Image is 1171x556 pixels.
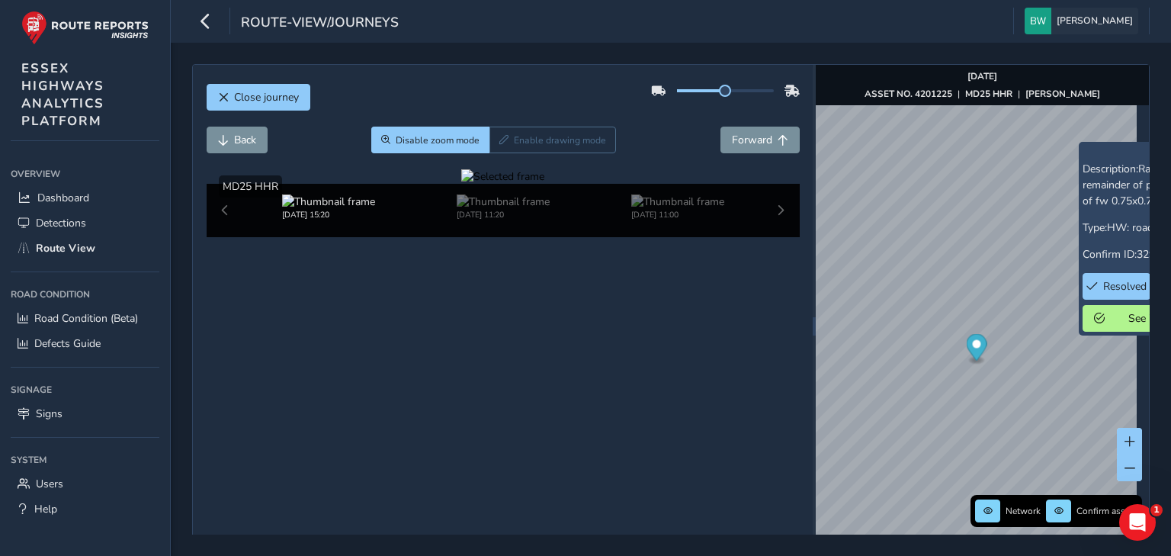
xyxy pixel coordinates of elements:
[21,59,104,130] span: ESSEX HIGHWAYS ANALYTICS PLATFORM
[11,401,159,426] a: Signs
[967,70,997,82] strong: [DATE]
[967,334,987,365] div: Map marker
[631,209,724,220] div: [DATE] 11:00
[207,127,268,153] button: Back
[11,378,159,401] div: Signage
[1025,8,1051,34] img: diamond-layout
[241,13,399,34] span: route-view/journeys
[732,133,772,147] span: Forward
[11,497,159,522] a: Help
[34,336,101,351] span: Defects Guide
[1057,8,1133,34] span: [PERSON_NAME]
[865,88,952,100] strong: ASSET NO. 4201225
[282,194,375,209] img: Thumbnail frame
[34,311,138,326] span: Road Condition (Beta)
[37,191,89,205] span: Dashboard
[631,194,724,209] img: Thumbnail frame
[1025,88,1100,100] strong: [PERSON_NAME]
[234,133,256,147] span: Back
[234,90,299,104] span: Close journey
[1025,8,1138,34] button: [PERSON_NAME]
[865,88,1100,100] div: | |
[11,283,159,306] div: Road Condition
[1006,505,1041,517] span: Network
[965,88,1012,100] strong: MD25 HHR
[11,471,159,497] a: Users
[36,477,63,491] span: Users
[36,241,95,256] span: Route View
[282,209,375,220] div: [DATE] 15:20
[11,211,159,236] a: Detections
[457,209,550,220] div: [DATE] 11:20
[223,179,278,194] span: MD25 HHR
[11,331,159,356] a: Defects Guide
[36,407,63,421] span: Signs
[1083,273,1150,300] button: Resolved
[1103,279,1147,294] span: Resolved
[11,448,159,471] div: System
[1076,505,1137,517] span: Confirm assets
[720,127,800,153] button: Forward
[207,84,310,111] button: Close journey
[1119,504,1156,541] iframe: Intercom live chat
[396,134,480,146] span: Disable zoom mode
[11,306,159,331] a: Road Condition (Beta)
[11,162,159,185] div: Overview
[457,194,550,209] img: Thumbnail frame
[11,236,159,261] a: Route View
[371,127,489,153] button: Zoom
[36,216,86,230] span: Detections
[21,11,149,45] img: rr logo
[34,502,57,516] span: Help
[11,185,159,211] a: Dashboard
[1150,504,1163,516] span: 1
